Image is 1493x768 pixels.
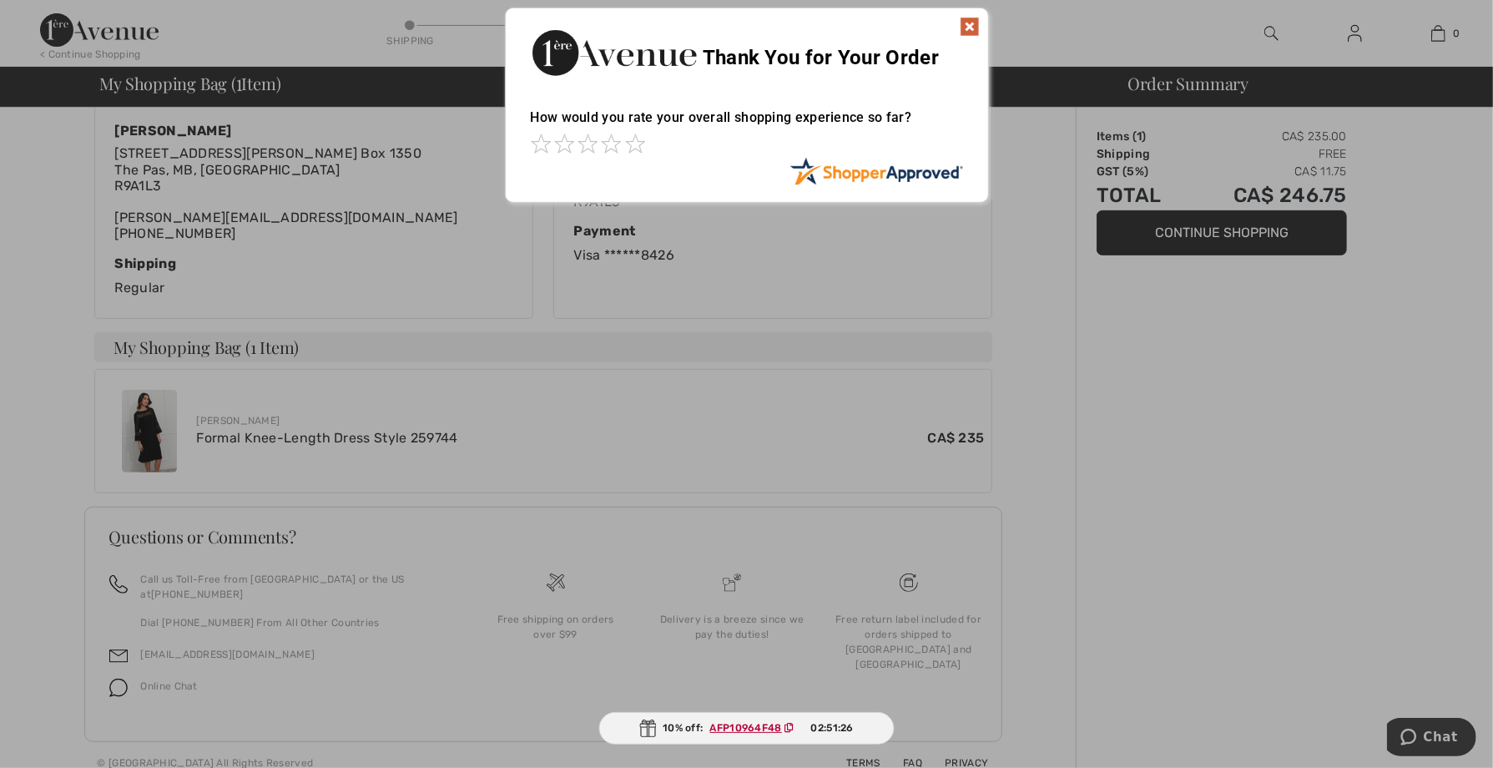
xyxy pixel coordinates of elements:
div: How would you rate your overall shopping experience so far? [531,93,963,157]
div: 10% off: [598,712,895,745]
img: Gift.svg [639,720,656,737]
ins: AFP10964F48 [710,722,782,734]
span: 02:51:26 [810,720,853,735]
span: Chat [37,12,71,27]
span: Thank You for Your Order [703,46,939,69]
img: Thank You for Your Order [531,25,698,81]
img: x [960,17,980,37]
